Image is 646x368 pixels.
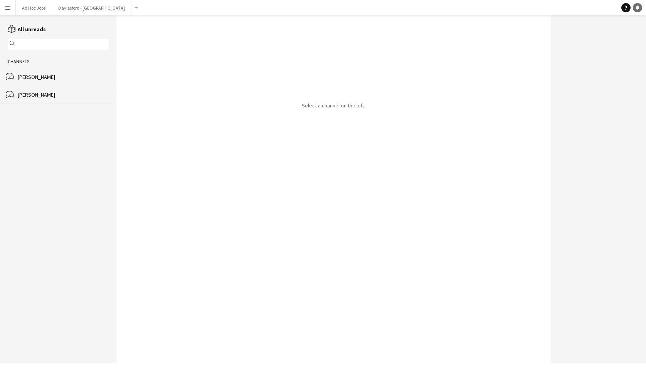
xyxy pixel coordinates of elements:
div: [PERSON_NAME] [18,91,109,98]
a: All unreads [8,26,46,33]
button: Daylesford - [GEOGRAPHIC_DATA] [52,0,131,15]
button: Ad Hoc Jobs [16,0,52,15]
div: [PERSON_NAME] [18,74,109,80]
p: Select a channel on the left. [302,102,365,109]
